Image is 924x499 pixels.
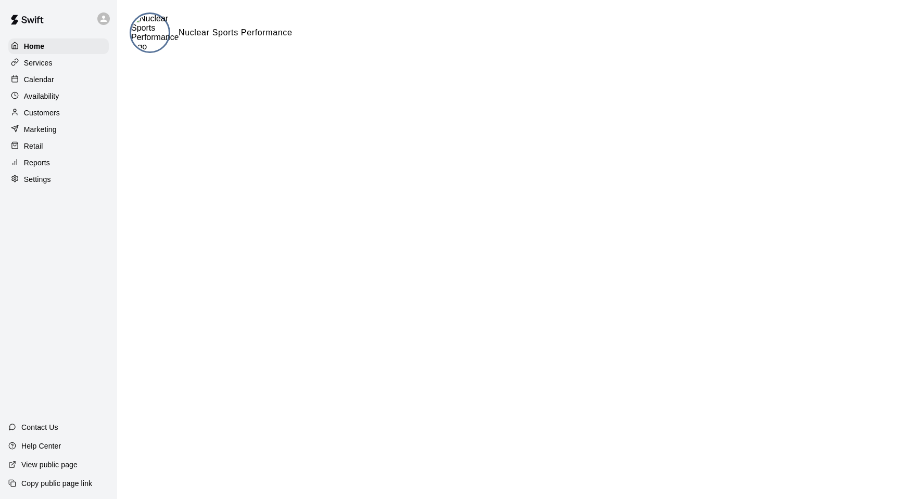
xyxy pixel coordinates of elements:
p: Customers [24,108,60,118]
a: Marketing [8,122,109,137]
a: Customers [8,105,109,121]
a: Home [8,38,109,54]
p: Settings [24,174,51,185]
a: Availability [8,88,109,104]
a: Retail [8,138,109,154]
img: Nuclear Sports Performance logo [131,14,179,51]
a: Settings [8,172,109,187]
p: Reports [24,157,50,168]
p: Marketing [24,124,57,135]
a: Services [8,55,109,71]
p: Contact Us [21,422,58,432]
p: Retail [24,141,43,151]
p: Help Center [21,441,61,451]
p: View public page [21,459,78,470]
a: Calendar [8,72,109,87]
h6: Nuclear Sports Performance [179,26,293,40]
p: Availability [24,91,59,101]
p: Copy public page link [21,478,92,489]
p: Services [24,58,53,68]
p: Calendar [24,74,54,85]
a: Reports [8,155,109,170]
p: Home [24,41,45,51]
